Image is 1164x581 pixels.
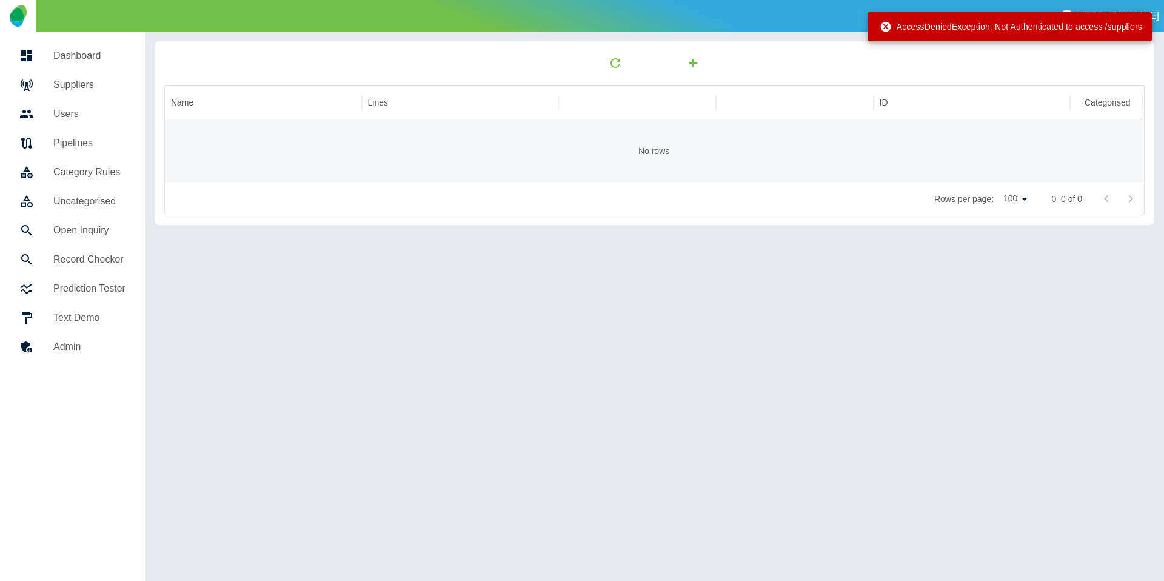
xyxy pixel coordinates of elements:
[10,70,135,99] a: Suppliers
[165,119,1143,183] div: No rows
[53,165,125,180] h5: Category Rules
[10,332,135,361] a: Admin
[934,193,994,205] p: Rows per page:
[1055,4,1164,28] button: [PERSON_NAME]
[53,252,125,267] h5: Record Checker
[53,49,125,63] h5: Dashboard
[53,311,125,325] h5: Text Demo
[10,245,135,274] a: Record Checker
[53,194,125,209] h5: Uncategorised
[10,274,135,303] a: Prediction Tester
[53,78,125,92] h5: Suppliers
[880,16,1142,38] div: AccessDeniedException: Not Authenticated to access /suppliers
[10,41,135,70] a: Dashboard
[53,107,125,121] h5: Users
[10,5,26,27] img: Logo
[53,281,125,296] h5: Prediction Tester
[53,136,125,150] h5: Pipelines
[998,190,1032,207] div: 100
[10,303,135,332] a: Text Demo
[10,158,135,187] a: Category Rules
[1085,98,1131,107] div: Categorised
[10,129,135,158] a: Pipelines
[10,216,135,245] a: Open Inquiry
[53,223,125,238] h5: Open Inquiry
[368,98,388,107] div: Lines
[10,99,135,129] a: Users
[171,98,193,107] div: Name
[10,187,135,216] a: Uncategorised
[53,340,125,354] h5: Admin
[880,98,888,107] div: ID
[1051,193,1082,205] p: 0–0 of 0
